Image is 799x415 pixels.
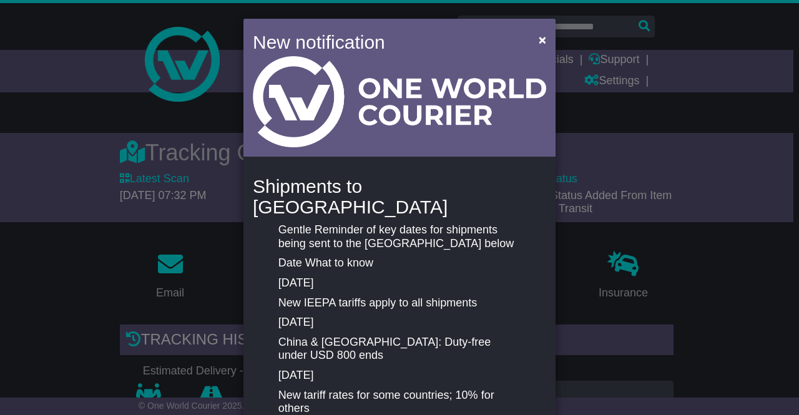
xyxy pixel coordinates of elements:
img: Light [253,56,546,147]
p: Date What to know [278,256,521,270]
h4: Shipments to [GEOGRAPHIC_DATA] [253,176,546,217]
p: New IEEPA tariffs apply to all shipments [278,296,521,310]
button: Close [532,27,552,52]
p: [DATE] [278,316,521,330]
p: Gentle Reminder of key dates for shipments being sent to the [GEOGRAPHIC_DATA] below [278,223,521,250]
h4: New notification [253,28,521,56]
p: [DATE] [278,369,521,383]
span: × [539,32,546,47]
p: China & [GEOGRAPHIC_DATA]: Duty-free under USD 800 ends [278,336,521,363]
p: [DATE] [278,276,521,290]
